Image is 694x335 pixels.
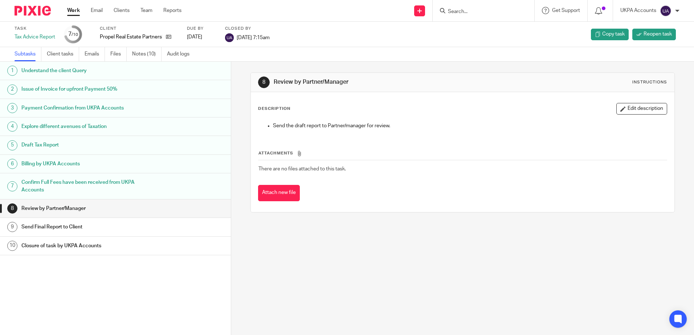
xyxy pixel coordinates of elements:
h1: Issue of Invoice for upfront Payment 50% [21,84,156,95]
a: Copy task [591,29,629,40]
a: Email [91,7,103,14]
div: [DATE] [187,33,216,41]
div: 2 [7,84,17,95]
span: There are no files attached to this task. [258,166,346,171]
input: Search [447,9,513,15]
label: Client [100,26,178,32]
div: 7 [68,30,78,38]
img: svg%3E [660,5,671,17]
a: Clients [114,7,130,14]
h1: Review by Partner/Manager [274,78,478,86]
img: svg%3E [225,33,234,42]
small: /10 [72,33,78,37]
p: UKPA Accounts [620,7,656,14]
h1: Review by Partner/Manager [21,203,156,214]
div: 8 [7,203,17,214]
p: Propel Real Estate Partnership [100,33,162,41]
a: Emails [85,47,105,61]
h1: Draft Tax Report [21,140,156,150]
a: Reopen task [632,29,676,40]
span: Copy task [602,30,625,38]
label: Task [15,26,55,32]
span: [DATE] 7:15am [237,35,270,40]
div: 1 [7,66,17,76]
button: Edit description [616,103,667,115]
h1: Payment Confirmation from UKPA Accounts [21,103,156,113]
span: Reopen task [644,30,672,38]
a: Subtasks [15,47,41,61]
h1: Closure of task by UKPA Accounts [21,240,156,251]
a: Notes (10) [132,47,162,61]
span: Attachments [258,151,293,155]
label: Closed by [225,26,270,32]
div: 7 [7,181,17,191]
div: 4 [7,121,17,132]
div: 10 [7,241,17,251]
div: Tax Advice Report [15,33,55,41]
div: 8 [258,76,270,88]
label: Due by [187,26,216,32]
span: Get Support [552,8,580,13]
div: 3 [7,103,17,113]
div: 5 [7,140,17,150]
a: Reports [163,7,181,14]
h1: Understand the client Query [21,65,156,76]
p: Description [258,106,290,112]
h1: Explore different avenues of Taxation [21,121,156,132]
button: Attach new file [258,185,300,201]
img: Pixie [15,6,51,16]
a: Client tasks [47,47,79,61]
div: 9 [7,222,17,232]
h1: Confirm Full Fees have been received from UKPA Accounts [21,177,156,195]
h1: Send Final Report to Client [21,222,156,232]
a: Team [140,7,152,14]
h1: Billing by UKPA Accounts [21,158,156,169]
a: Work [67,7,80,14]
div: Instructions [632,79,667,85]
a: Audit logs [167,47,195,61]
p: Send the draft report to Partner/manager for review. [273,122,666,129]
div: 6 [7,159,17,169]
a: Files [110,47,127,61]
